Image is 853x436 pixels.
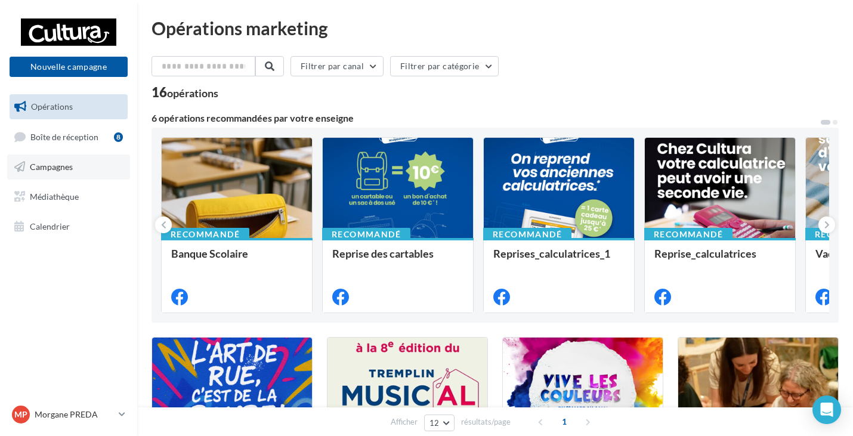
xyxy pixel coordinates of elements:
[332,247,434,260] span: Reprise des cartables
[152,86,218,99] div: 16
[812,395,841,424] div: Open Intercom Messenger
[7,154,130,180] a: Campagnes
[30,221,70,231] span: Calendrier
[493,247,610,260] span: Reprises_calculatrices_1
[167,88,218,98] div: opérations
[30,191,79,202] span: Médiathèque
[322,228,410,241] div: Recommandé
[7,94,130,119] a: Opérations
[14,409,27,420] span: MP
[152,19,839,37] div: Opérations marketing
[35,409,114,420] p: Morgane PREDA
[31,101,73,112] span: Opérations
[7,124,130,150] a: Boîte de réception8
[30,131,98,141] span: Boîte de réception
[391,416,418,428] span: Afficher
[429,418,440,428] span: 12
[30,162,73,172] span: Campagnes
[644,228,733,241] div: Recommandé
[7,184,130,209] a: Médiathèque
[483,228,571,241] div: Recommandé
[161,228,249,241] div: Recommandé
[10,403,128,426] a: MP Morgane PREDA
[555,412,574,431] span: 1
[7,214,130,239] a: Calendrier
[654,247,756,260] span: Reprise_calculatrices
[390,56,499,76] button: Filtrer par catégorie
[424,415,455,431] button: 12
[290,56,384,76] button: Filtrer par canal
[152,113,820,123] div: 6 opérations recommandées par votre enseigne
[171,247,248,260] span: Banque Scolaire
[114,132,123,142] div: 8
[10,57,128,77] button: Nouvelle campagne
[461,416,511,428] span: résultats/page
